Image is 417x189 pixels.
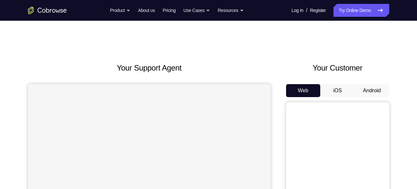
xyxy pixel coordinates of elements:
[310,4,326,17] a: Register
[292,4,303,17] a: Log In
[28,62,271,74] h2: Your Support Agent
[333,4,389,17] a: Try Online Demo
[306,6,307,14] span: /
[138,4,155,17] a: About us
[184,4,210,17] button: Use Cases
[286,62,389,74] h2: Your Customer
[28,6,67,14] a: Go to the home page
[286,84,321,97] button: Web
[110,4,130,17] button: Product
[355,84,389,97] button: Android
[320,84,355,97] button: iOS
[218,4,244,17] button: Resources
[163,4,175,17] a: Pricing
